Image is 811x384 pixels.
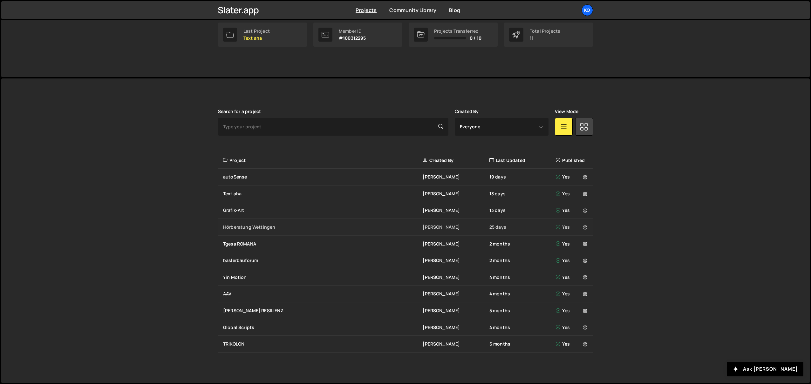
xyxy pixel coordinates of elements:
[223,224,423,230] div: Hörberatung Wettingen
[223,157,423,164] div: Project
[223,174,423,180] div: autoSense
[223,307,423,314] div: [PERSON_NAME] RESILIENZ
[455,109,479,114] label: Created By
[489,291,556,297] div: 4 months
[556,191,589,197] div: Yes
[530,36,560,41] p: 11
[489,274,556,280] div: 4 months
[423,341,489,347] div: [PERSON_NAME]
[423,207,489,213] div: [PERSON_NAME]
[423,274,489,280] div: [PERSON_NAME]
[223,274,423,280] div: Yin Motion
[218,202,593,219] a: Grafik-Art [PERSON_NAME] 13 days Yes
[223,191,423,197] div: Text aha
[218,236,593,253] a: Tgesa ROMANA [PERSON_NAME] 2 months Yes
[423,241,489,247] div: [PERSON_NAME]
[218,269,593,286] a: Yin Motion [PERSON_NAME] 4 months Yes
[218,336,593,353] a: TRIKOLON [PERSON_NAME] 6 months Yes
[223,341,423,347] div: TRIKOLON
[449,7,460,14] a: Blog
[223,207,423,213] div: Grafik-Art
[556,291,589,297] div: Yes
[489,324,556,331] div: 4 months
[489,241,556,247] div: 2 months
[556,174,589,180] div: Yes
[423,307,489,314] div: [PERSON_NAME]
[582,4,593,16] a: KO
[489,174,556,180] div: 19 days
[423,291,489,297] div: [PERSON_NAME]
[223,324,423,331] div: Global Scripts
[223,257,423,264] div: baslerbauforum
[218,23,307,47] a: Last Project Text aha
[218,109,261,114] label: Search for a project
[556,341,589,347] div: Yes
[339,29,366,34] div: Member ID
[489,257,556,264] div: 2 months
[556,207,589,213] div: Yes
[423,157,489,164] div: Created By
[489,191,556,197] div: 13 days
[727,362,803,376] button: Ask [PERSON_NAME]
[489,224,556,230] div: 25 days
[218,302,593,319] a: [PERSON_NAME] RESILIENZ [PERSON_NAME] 5 months Yes
[218,286,593,302] a: AAV [PERSON_NAME] 4 months Yes
[530,29,560,34] div: Total Projects
[556,307,589,314] div: Yes
[423,191,489,197] div: [PERSON_NAME]
[218,319,593,336] a: Global Scripts [PERSON_NAME] 4 months Yes
[218,118,448,136] input: Type your project...
[423,324,489,331] div: [PERSON_NAME]
[223,241,423,247] div: Tgesa ROMANA
[423,174,489,180] div: [PERSON_NAME]
[218,185,593,202] a: Text aha [PERSON_NAME] 13 days Yes
[423,224,489,230] div: [PERSON_NAME]
[243,29,270,34] div: Last Project
[556,157,589,164] div: Published
[218,169,593,185] a: autoSense [PERSON_NAME] 19 days Yes
[356,7,377,14] a: Projects
[218,219,593,236] a: Hörberatung Wettingen [PERSON_NAME] 25 days Yes
[389,7,436,14] a: Community Library
[423,257,489,264] div: [PERSON_NAME]
[556,324,589,331] div: Yes
[556,257,589,264] div: Yes
[218,252,593,269] a: baslerbauforum [PERSON_NAME] 2 months Yes
[470,36,481,41] span: 0 / 10
[556,241,589,247] div: Yes
[489,307,556,314] div: 5 months
[223,291,423,297] div: AAV
[556,274,589,280] div: Yes
[243,36,270,41] p: Text aha
[339,36,366,41] p: #100312295
[489,207,556,213] div: 13 days
[556,224,589,230] div: Yes
[489,341,556,347] div: 6 months
[555,109,578,114] label: View Mode
[434,29,481,34] div: Projects Transferred
[489,157,556,164] div: Last Updated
